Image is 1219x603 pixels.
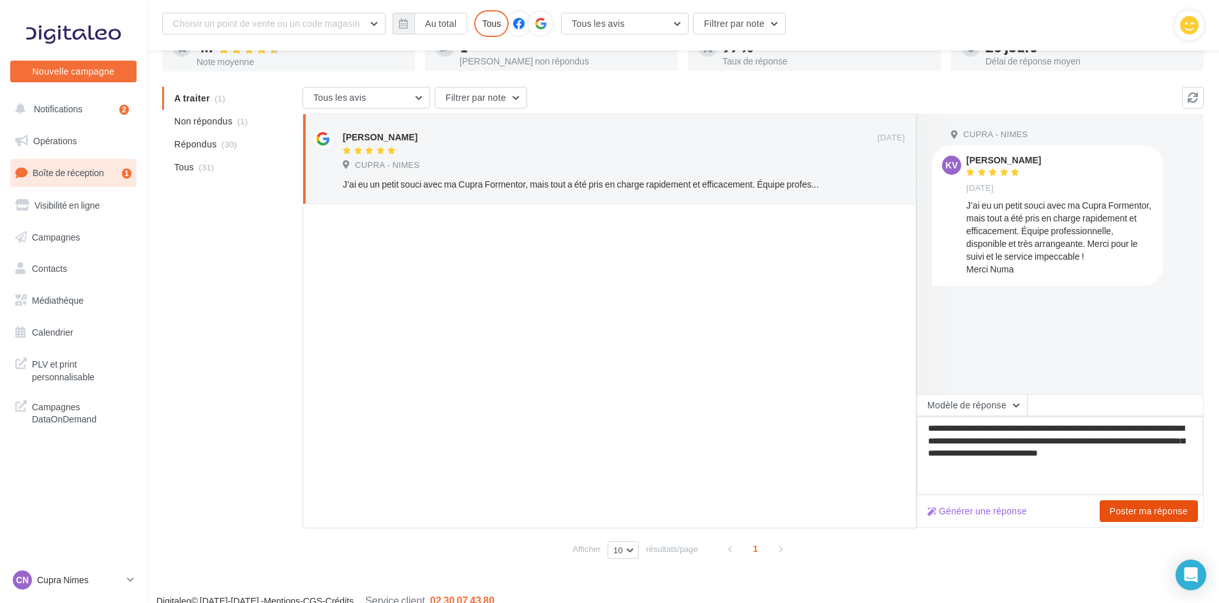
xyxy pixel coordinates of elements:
button: Au total [393,13,467,34]
span: Afficher [572,543,601,555]
button: Au total [414,13,467,34]
a: Calendrier [8,319,139,346]
button: Modèle de réponse [916,394,1028,416]
span: résultats/page [646,543,698,555]
span: Médiathèque [32,295,84,306]
div: J’ai eu un petit souci avec ma Cupra Formentor, mais tout a été pris en charge rapidement et effi... [966,199,1153,276]
span: Opérations [33,135,77,146]
div: 1 [122,168,131,179]
div: [PERSON_NAME] non répondus [460,57,668,66]
span: [DATE] [878,132,905,144]
a: Boîte de réception1 [8,159,139,186]
div: [PERSON_NAME] [966,156,1041,165]
div: J’ai eu un petit souci avec ma Cupra Formentor, mais tout a été pris en charge rapidement et effi... [343,178,822,191]
div: Open Intercom Messenger [1176,560,1206,590]
button: Générer une réponse [922,503,1032,519]
span: Visibilité en ligne [34,200,100,211]
span: Calendrier [32,327,73,338]
a: PLV et print personnalisable [8,350,139,388]
button: Tous les avis [561,13,689,34]
div: 97 % [722,40,931,54]
button: 10 [608,541,639,559]
span: [DATE] [966,182,994,194]
span: Campagnes DataOnDemand [32,398,131,426]
button: Notifications 2 [8,96,134,123]
p: Cupra Nimes [37,574,122,586]
div: Tous [474,10,509,37]
div: [PERSON_NAME] [343,131,417,144]
span: CN [16,574,29,586]
span: Répondus [174,138,217,151]
span: (31) [198,162,214,172]
span: CUPRA - NIMES [963,129,1028,140]
span: 10 [613,545,623,555]
span: Kv [945,159,957,172]
span: Contacts [32,263,67,274]
button: Choisir un point de vente ou un code magasin [162,13,385,34]
a: Visibilité en ligne [8,192,139,219]
div: Taux de réponse [722,57,931,66]
a: Contacts [8,255,139,282]
button: Nouvelle campagne [10,61,137,82]
a: Opérations [8,128,139,154]
span: Notifications [34,103,82,114]
span: (1) [237,116,248,126]
div: Note moyenne [197,57,405,66]
span: Tous les avis [572,18,625,29]
span: Non répondus [174,115,232,128]
div: 2 [119,105,129,115]
span: Tous les avis [313,92,366,103]
a: Campagnes [8,224,139,251]
span: Tous [174,161,194,174]
button: Filtrer par note [693,13,786,34]
a: Campagnes DataOnDemand [8,393,139,431]
button: Filtrer par note [435,87,527,108]
div: Délai de réponse moyen [985,57,1193,66]
div: 4.7 [197,40,405,55]
div: 1 [460,40,668,54]
div: 20 jours [985,40,1193,54]
a: Médiathèque [8,287,139,314]
button: Poster ma réponse [1100,500,1198,522]
a: CN Cupra Nimes [10,568,137,592]
span: (30) [221,139,237,149]
span: Campagnes [32,231,80,242]
span: CUPRA - NIMES [355,160,419,171]
span: Choisir un point de vente ou un code magasin [173,18,360,29]
span: PLV et print personnalisable [32,355,131,383]
span: 1 [745,539,766,559]
button: Tous les avis [303,87,430,108]
span: Boîte de réception [33,167,104,178]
